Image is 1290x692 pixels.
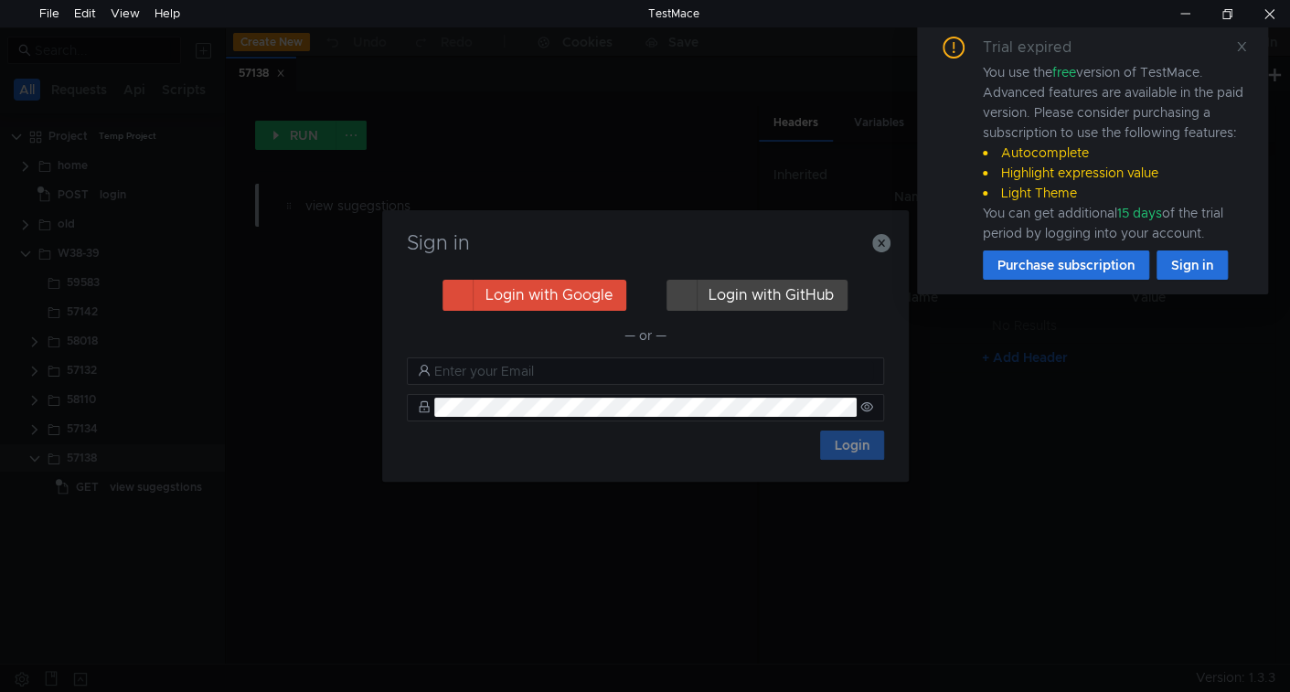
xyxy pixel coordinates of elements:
[407,325,884,346] div: — or —
[983,143,1246,163] li: Autocomplete
[1052,64,1076,80] span: free
[434,361,873,381] input: Enter your Email
[983,183,1246,203] li: Light Theme
[983,163,1246,183] li: Highlight expression value
[1117,205,1162,221] span: 15 days
[983,203,1246,243] div: You can get additional of the trial period by logging into your account.
[442,280,626,311] button: Login with Google
[1157,250,1228,280] button: Sign in
[666,280,848,311] button: Login with GitHub
[983,37,1093,59] div: Trial expired
[983,62,1246,243] div: You use the version of TestMace. Advanced features are available in the paid version. Please cons...
[983,250,1149,280] button: Purchase subscription
[404,232,887,254] h3: Sign in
